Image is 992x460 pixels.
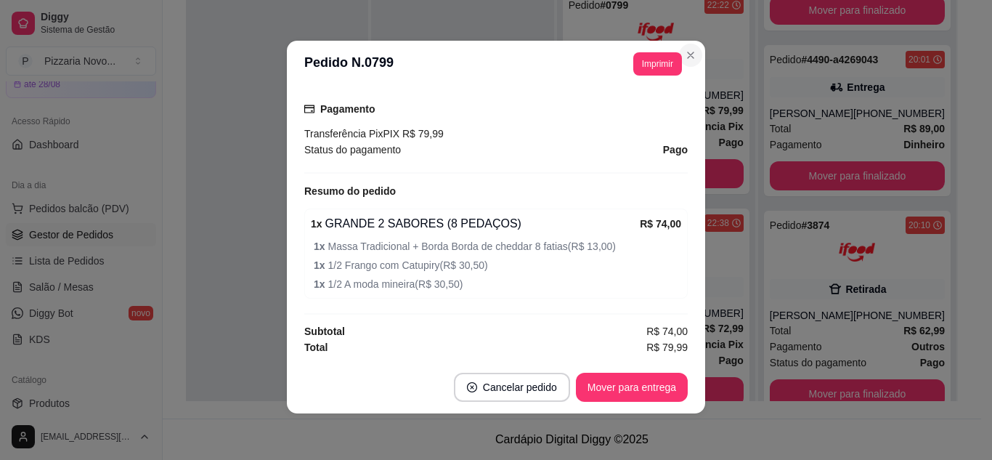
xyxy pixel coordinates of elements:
strong: Total [304,342,328,353]
span: 1/2 A moda mineira ( R$ 30,50 ) [314,276,681,292]
span: Transferência Pix PIX [304,128,399,140]
strong: Pagamento [320,103,375,115]
strong: R$ 74,00 [640,218,681,230]
button: Mover para entrega [576,373,688,402]
h3: Pedido N. 0799 [304,52,394,76]
strong: 1 x [314,241,328,252]
strong: Pago [663,144,688,156]
span: 1/2 Frango com Catupiry ( R$ 30,50 ) [314,257,681,273]
span: R$ 79,99 [399,128,444,140]
span: close-circle [467,382,477,392]
button: Imprimir [633,52,682,76]
div: GRANDE 2 SABORES (8 PEDAÇOS) [311,215,640,233]
strong: 1 x [311,218,322,230]
strong: 1 x [314,259,328,271]
span: Status do pagamento [304,142,401,158]
button: close-circleCancelar pedido [454,373,570,402]
button: Close [679,44,702,67]
strong: 1 x [314,278,328,290]
strong: Subtotal [304,326,345,337]
span: R$ 74,00 [646,323,688,339]
strong: Resumo do pedido [304,185,396,197]
span: credit-card [304,104,314,114]
span: Massa Tradicional + Borda Borda de cheddar 8 fatias ( R$ 13,00 ) [314,238,681,254]
span: R$ 79,99 [646,339,688,355]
